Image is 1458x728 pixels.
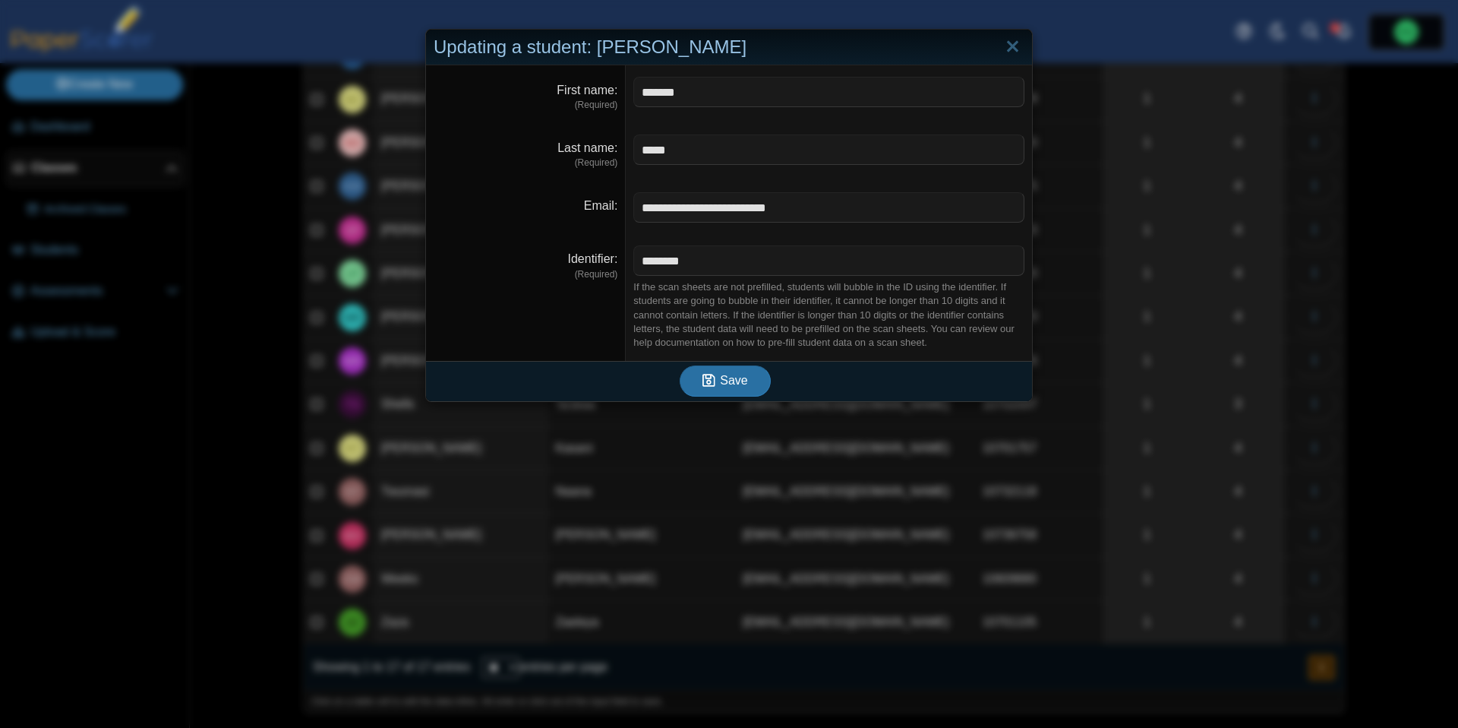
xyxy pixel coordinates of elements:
[557,84,617,97] label: First name
[434,268,617,281] dfn: (Required)
[1001,34,1024,60] a: Close
[633,280,1024,350] div: If the scan sheets are not prefilled, students will bubble in the ID using the identifier. If stu...
[720,374,747,387] span: Save
[584,199,617,212] label: Email
[434,157,617,169] dfn: (Required)
[680,366,771,396] button: Save
[568,252,618,265] label: Identifier
[434,99,617,112] dfn: (Required)
[557,141,617,154] label: Last name
[426,30,1032,65] div: Updating a student: [PERSON_NAME]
